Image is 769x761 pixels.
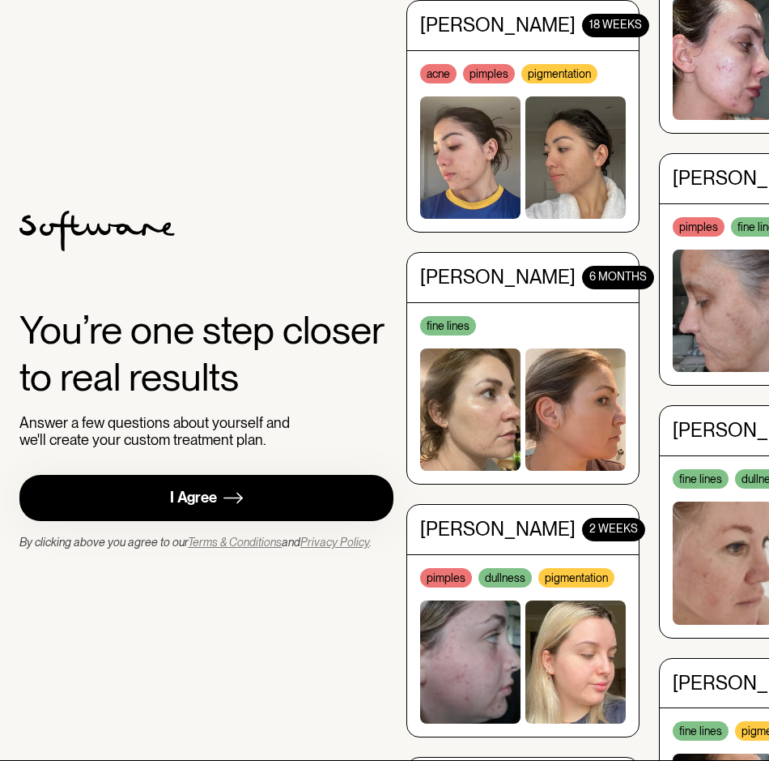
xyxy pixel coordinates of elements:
[582,259,654,282] div: 6 months
[521,57,597,76] div: pigmentation
[673,714,729,733] div: fine lines
[420,6,576,30] div: [PERSON_NAME]
[582,6,649,30] div: 18 WEEKS
[420,259,576,282] div: [PERSON_NAME]
[673,462,729,481] div: fine lines
[170,489,217,507] div: I Agree
[582,511,645,534] div: 2 WEEKS
[19,475,393,521] a: I Agree
[420,561,472,580] div: pimples
[463,57,515,76] div: pimples
[420,57,457,76] div: acne
[188,536,282,549] a: Terms & Conditions
[19,534,372,550] div: By clicking above you agree to our and .
[420,309,476,328] div: fine lines
[19,414,297,449] div: Answer a few questions about yourself and we'll create your custom treatment plan.
[478,561,532,580] div: dullness
[300,536,369,549] a: Privacy Policy
[538,561,614,580] div: pigmentation
[420,511,576,534] div: [PERSON_NAME]
[673,210,724,229] div: pimples
[19,307,393,400] div: You’re one step closer to real results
